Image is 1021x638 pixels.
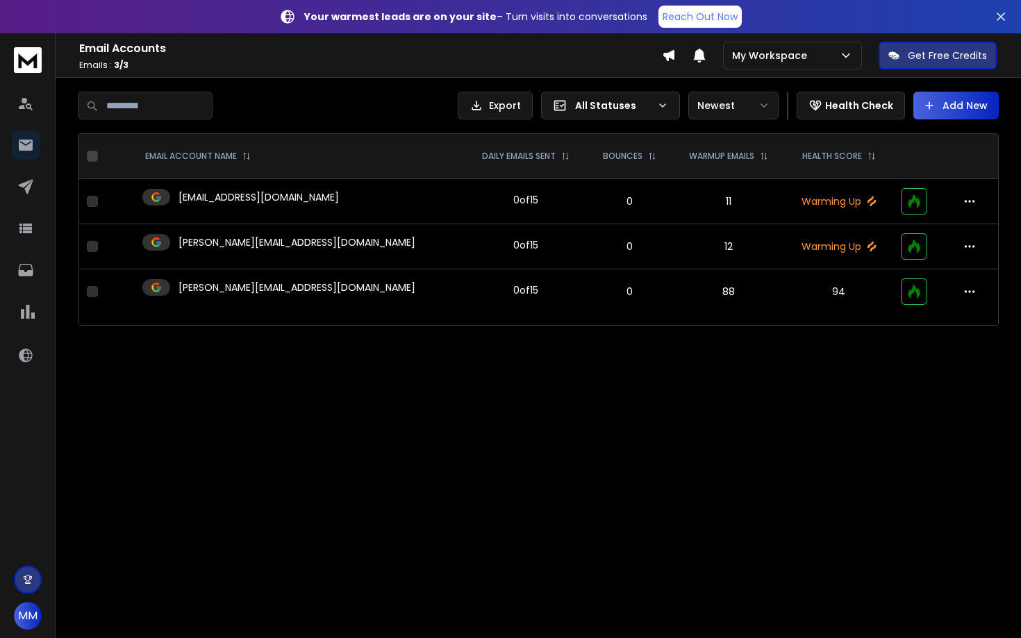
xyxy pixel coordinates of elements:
[785,269,892,314] td: 94
[603,151,642,162] p: BOUNCES
[179,235,415,249] p: [PERSON_NAME][EMAIL_ADDRESS][DOMAIN_NAME]
[79,40,662,57] h1: Email Accounts
[688,92,779,119] button: Newest
[793,240,883,253] p: Warming Up
[513,283,538,297] div: 0 of 15
[513,193,538,207] div: 0 of 15
[179,280,415,294] p: [PERSON_NAME][EMAIL_ADDRESS][DOMAIN_NAME]
[79,60,662,71] p: Emails :
[114,59,128,71] span: 3 / 3
[797,92,905,119] button: Health Check
[825,99,893,112] p: Health Check
[575,99,651,112] p: All Statuses
[145,151,251,162] div: EMAIL ACCOUNT NAME
[595,285,663,299] p: 0
[672,179,785,224] td: 11
[14,47,42,73] img: logo
[732,49,813,62] p: My Workspace
[802,151,862,162] p: HEALTH SCORE
[304,10,647,24] p: – Turn visits into conversations
[595,240,663,253] p: 0
[793,194,883,208] p: Warming Up
[513,238,538,252] div: 0 of 15
[458,92,533,119] button: Export
[595,194,663,208] p: 0
[304,10,497,24] strong: Your warmest leads are on your site
[672,224,785,269] td: 12
[482,151,556,162] p: DAILY EMAILS SENT
[14,602,42,630] button: MM
[663,10,738,24] p: Reach Out Now
[658,6,742,28] a: Reach Out Now
[913,92,999,119] button: Add New
[672,269,785,314] td: 88
[908,49,987,62] p: Get Free Credits
[689,151,754,162] p: WARMUP EMAILS
[179,190,339,204] p: [EMAIL_ADDRESS][DOMAIN_NAME]
[879,42,997,69] button: Get Free Credits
